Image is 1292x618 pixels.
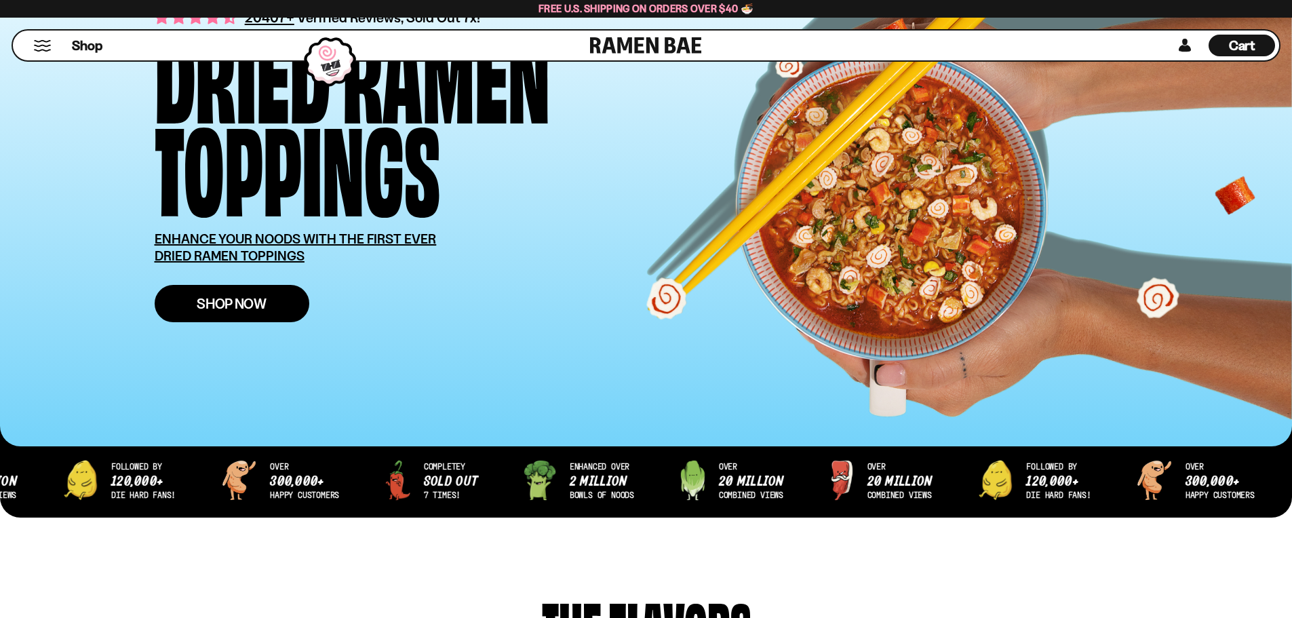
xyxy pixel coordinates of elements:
[342,24,550,117] div: Ramen
[33,40,52,52] button: Mobile Menu Trigger
[1209,31,1275,60] div: Cart
[155,285,309,322] a: Shop Now
[197,296,267,311] span: Shop Now
[539,2,753,15] span: Free U.S. Shipping on Orders over $40 🍜
[72,35,102,56] a: Shop
[155,117,440,210] div: Toppings
[155,231,437,264] u: ENHANCE YOUR NOODS WITH THE FIRST EVER DRIED RAMEN TOPPINGS
[1229,37,1255,54] span: Cart
[72,37,102,55] span: Shop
